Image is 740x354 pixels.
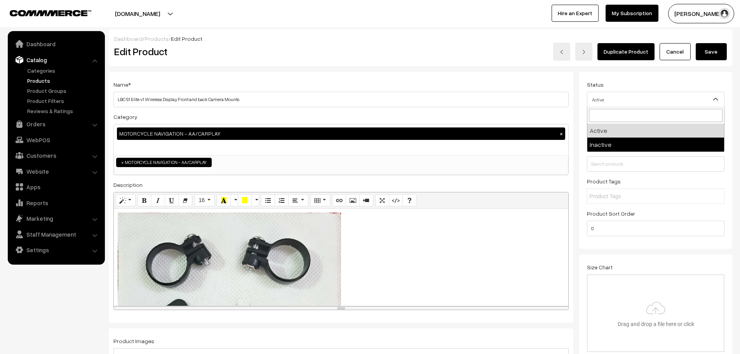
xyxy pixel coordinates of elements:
[151,194,165,207] button: Italic (CTRL+I)
[113,80,131,89] label: Name
[587,177,621,185] label: Product Tags
[359,194,373,207] button: Video
[114,306,568,310] div: resize
[10,117,102,131] a: Orders
[88,4,187,23] button: [DOMAIN_NAME]
[587,263,613,271] label: Size Chart
[587,209,635,218] label: Product Sort Order
[194,194,215,207] button: Font Size
[238,194,252,207] button: Background Color
[587,92,724,107] span: Active
[558,130,565,137] button: ×
[217,194,231,207] button: Recent Color
[310,194,330,207] button: Table
[587,93,724,106] span: Active
[10,180,102,194] a: Apps
[165,194,179,207] button: Underline (CTRL+U)
[113,92,569,107] input: Name
[171,35,202,42] span: Edit Product
[10,133,102,147] a: WebPOS
[587,221,724,236] input: Enter Number
[10,227,102,241] a: Staff Management
[10,37,102,51] a: Dashboard
[668,4,734,23] button: [PERSON_NAME]
[114,45,363,58] h2: Edit Product
[597,43,655,60] a: Duplicate Product
[346,194,360,207] button: Picture
[116,158,212,167] li: MOTORCYCLE NAVIGATION - AA/CARPLAY
[587,156,724,172] input: Search products
[587,124,724,138] li: Active
[114,35,143,42] a: Dashboard
[587,80,604,89] label: Status
[589,192,657,201] input: Product Tags
[145,35,169,42] a: Products
[117,127,565,140] div: MOTORCYCLE NAVIGATION - AA/CARPLAY
[178,194,192,207] button: Remove Font Style (CTRL+\)
[389,194,403,207] button: Code View
[113,181,143,189] label: Description
[275,194,289,207] button: Ordered list (CTRL+SHIFT+NUM8)
[25,77,102,85] a: Products
[10,8,78,17] a: COMMMERCE
[114,35,727,43] div: / /
[10,148,102,162] a: Customers
[121,159,124,166] span: ×
[25,107,102,115] a: Reviews & Ratings
[25,97,102,105] a: Product Filters
[25,66,102,75] a: Categories
[230,194,238,207] button: More Color
[552,5,599,22] a: Hire an Expert
[138,194,151,207] button: Bold (CTRL+B)
[261,194,275,207] button: Unordered list (CTRL+SHIFT+NUM7)
[198,197,205,203] span: 16
[25,87,102,95] a: Product Groups
[559,50,564,54] img: left-arrow.png
[113,113,138,121] label: Category
[402,194,416,207] button: Help
[251,194,259,207] button: More Color
[719,8,730,19] img: user
[660,43,691,60] a: Cancel
[696,43,727,60] button: Save
[10,164,102,178] a: Website
[10,10,91,16] img: COMMMERCE
[332,194,346,207] button: Link (CTRL+K)
[116,194,136,207] button: Style
[288,194,308,207] button: Paragraph
[10,243,102,257] a: Settings
[10,211,102,225] a: Marketing
[375,194,389,207] button: Full Screen
[582,50,586,54] img: right-arrow.png
[587,138,724,152] li: Inactive
[10,53,102,67] a: Catalog
[606,5,658,22] a: My Subscription
[10,196,102,210] a: Reports
[113,337,154,345] label: Product Images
